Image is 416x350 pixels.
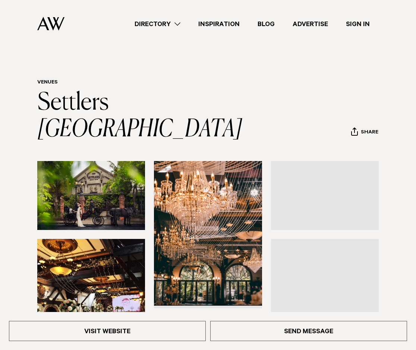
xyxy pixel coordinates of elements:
a: Inspiration [189,19,249,29]
a: Visit Website [9,321,206,341]
a: Advertise [284,19,337,29]
img: Auckland Weddings Logo [37,17,64,31]
button: Share [351,127,379,138]
a: Blog [249,19,284,29]
a: Venues [37,80,58,86]
a: Sign In [337,19,379,29]
a: Send Message [210,321,407,341]
a: Settlers [GEOGRAPHIC_DATA] [37,91,242,142]
a: Directory [126,19,189,29]
span: Share [361,129,378,136]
